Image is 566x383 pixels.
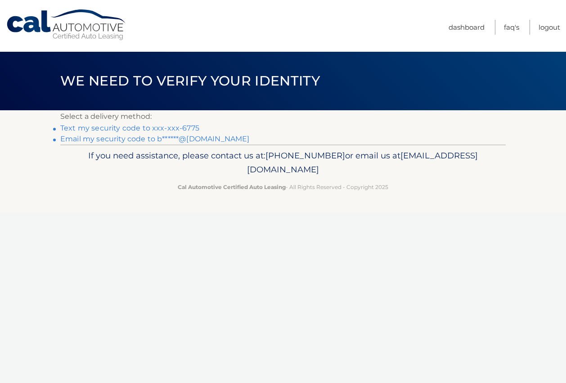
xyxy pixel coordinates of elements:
[178,184,286,190] strong: Cal Automotive Certified Auto Leasing
[539,20,560,35] a: Logout
[66,182,500,192] p: - All Rights Reserved - Copyright 2025
[449,20,485,35] a: Dashboard
[60,135,250,143] a: Email my security code to b******@[DOMAIN_NAME]
[504,20,519,35] a: FAQ's
[60,124,199,132] a: Text my security code to xxx-xxx-6775
[6,9,127,41] a: Cal Automotive
[60,110,506,123] p: Select a delivery method:
[60,72,320,89] span: We need to verify your identity
[265,150,345,161] span: [PHONE_NUMBER]
[66,149,500,177] p: If you need assistance, please contact us at: or email us at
